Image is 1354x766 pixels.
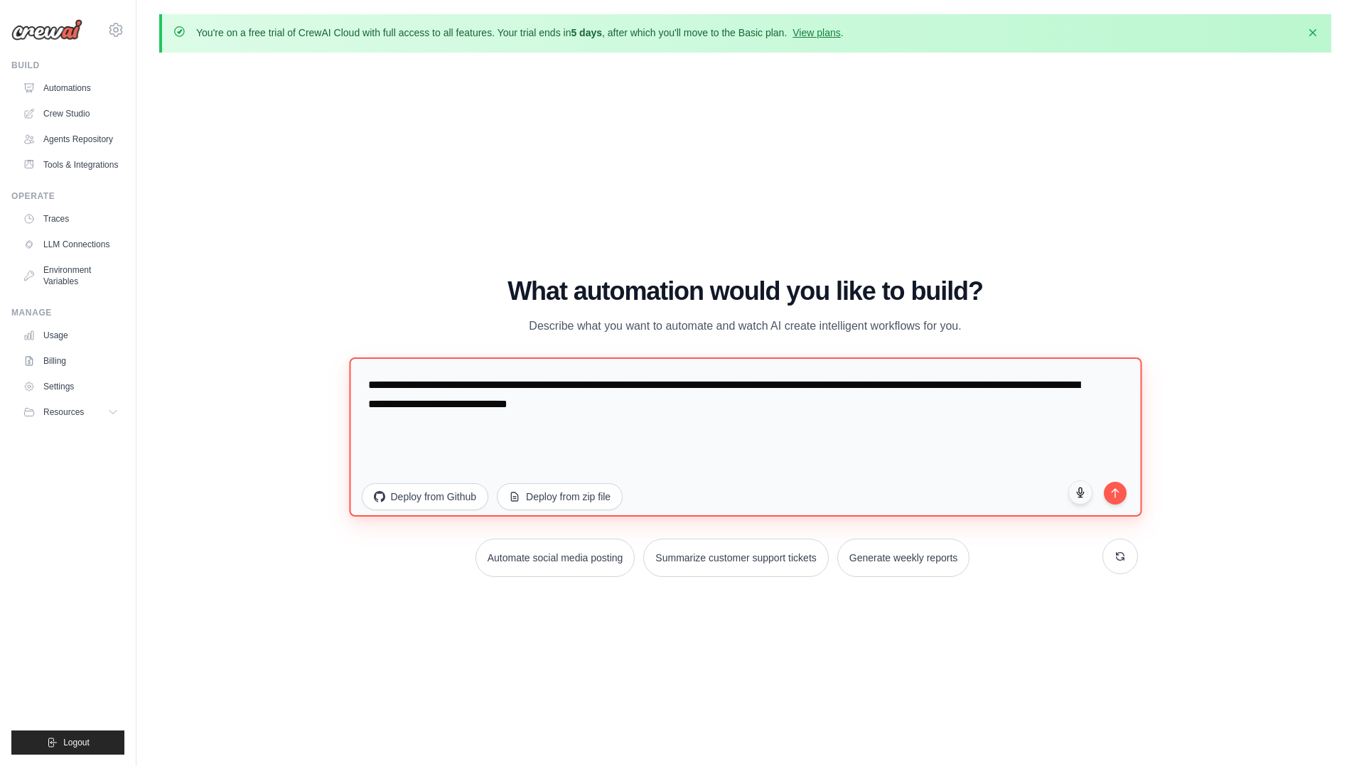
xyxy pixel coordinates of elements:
[63,737,90,748] span: Logout
[11,730,124,755] button: Logout
[17,207,124,230] a: Traces
[196,26,844,40] p: You're on a free trial of CrewAI Cloud with full access to all features. Your trial ends in , aft...
[17,102,124,125] a: Crew Studio
[11,19,82,41] img: Logo
[17,233,124,256] a: LLM Connections
[43,406,84,418] span: Resources
[17,350,124,372] a: Billing
[11,60,124,71] div: Build
[643,539,828,577] button: Summarize customer support tickets
[362,483,489,510] button: Deploy from Github
[11,190,124,202] div: Operate
[11,307,124,318] div: Manage
[17,375,124,398] a: Settings
[837,539,970,577] button: Generate weekly reports
[475,539,635,577] button: Automate social media posting
[497,483,623,510] button: Deploy from zip file
[17,77,124,99] a: Automations
[792,27,840,38] a: View plans
[17,128,124,151] a: Agents Repository
[17,401,124,424] button: Resources
[17,153,124,176] a: Tools & Integrations
[17,324,124,347] a: Usage
[353,277,1138,306] h1: What automation would you like to build?
[507,317,984,335] p: Describe what you want to automate and watch AI create intelligent workflows for you.
[17,259,124,293] a: Environment Variables
[571,27,602,38] strong: 5 days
